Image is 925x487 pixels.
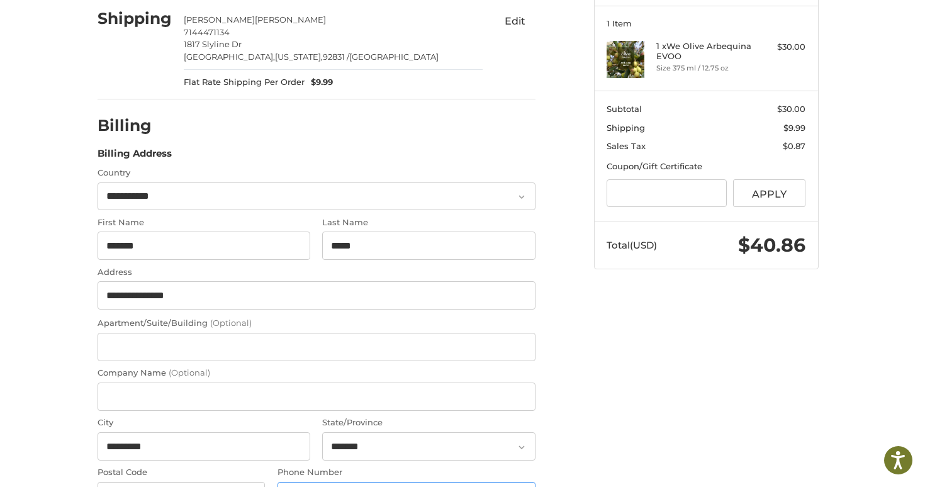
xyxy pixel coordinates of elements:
h2: Billing [98,116,171,135]
div: $30.00 [756,41,805,53]
span: Sales Tax [607,141,646,151]
label: Phone Number [277,466,535,479]
span: Flat Rate Shipping Per Order [184,76,305,89]
li: Size 375 ml / 12.75 oz [656,63,753,74]
h4: 1 x We Olive Arbequina EVOO [656,41,753,62]
label: Country [98,167,535,179]
label: Company Name [98,367,535,379]
button: Open LiveChat chat widget [145,16,160,31]
span: $9.99 [783,123,805,133]
label: Postal Code [98,466,266,479]
span: Subtotal [607,104,642,114]
span: [US_STATE], [275,52,323,62]
span: Total (USD) [607,239,657,251]
button: Edit [495,11,535,31]
span: Shipping [607,123,645,133]
label: First Name [98,216,310,229]
span: 1817 Slyline Dr [184,39,242,49]
span: $30.00 [777,104,805,114]
label: City [98,417,310,429]
label: State/Province [322,417,535,429]
p: We're away right now. Please check back later! [18,19,142,29]
label: Last Name [322,216,535,229]
h3: 1 Item [607,18,805,28]
legend: Billing Address [98,147,172,167]
small: (Optional) [210,318,252,328]
h2: Shipping [98,9,172,28]
small: (Optional) [169,367,210,378]
label: Address [98,266,535,279]
span: [PERSON_NAME] [255,14,326,25]
span: $0.87 [783,141,805,151]
span: 92831 / [323,52,349,62]
span: [GEOGRAPHIC_DATA], [184,52,275,62]
span: [GEOGRAPHIC_DATA] [349,52,439,62]
span: $9.99 [305,76,333,89]
span: $40.86 [738,233,805,257]
input: Gift Certificate or Coupon Code [607,179,727,208]
span: [PERSON_NAME] [184,14,255,25]
label: Apartment/Suite/Building [98,317,535,330]
button: Apply [733,179,806,208]
span: 7144471134 [184,27,230,37]
div: Coupon/Gift Certificate [607,160,805,173]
